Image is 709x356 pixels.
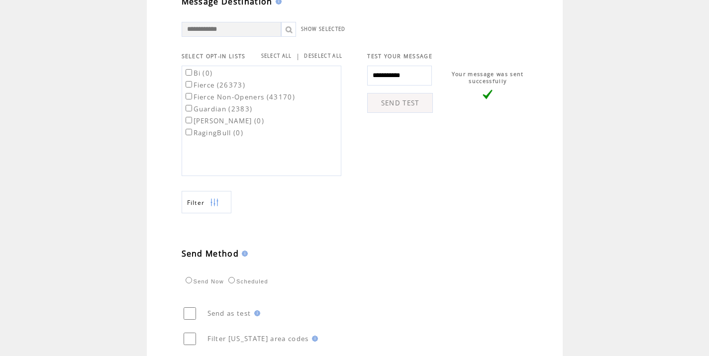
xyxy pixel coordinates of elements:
[296,52,300,61] span: |
[226,278,268,284] label: Scheduled
[210,191,219,214] img: filters.png
[251,310,260,316] img: help.gif
[367,93,433,113] a: SEND TEST
[184,128,244,137] label: RagingBull (0)
[304,53,342,59] a: DESELECT ALL
[186,81,192,88] input: Fierce (26373)
[182,53,246,60] span: SELECT OPT-IN LISTS
[452,71,524,85] span: Your message was sent successfully
[228,277,235,283] input: Scheduled
[483,89,493,99] img: vLarge.png
[187,198,205,207] span: Show filters
[367,53,432,60] span: TEST YOUR MESSAGE
[239,251,248,257] img: help.gif
[184,104,253,113] label: Guardian (2383)
[183,278,224,284] label: Send Now
[184,116,265,125] label: [PERSON_NAME] (0)
[182,191,231,213] a: Filter
[186,93,192,99] input: Fierce Non-Openers (43170)
[186,69,192,76] input: Bi (0)
[184,81,246,89] label: Fierce (26373)
[309,336,318,342] img: help.gif
[261,53,292,59] a: SELECT ALL
[186,277,192,283] input: Send Now
[186,129,192,135] input: RagingBull (0)
[184,92,296,101] label: Fierce Non-Openers (43170)
[207,334,309,343] span: Filter [US_STATE] area codes
[207,309,251,318] span: Send as test
[182,248,239,259] span: Send Method
[301,26,346,32] a: SHOW SELECTED
[184,69,213,78] label: Bi (0)
[186,117,192,123] input: [PERSON_NAME] (0)
[186,105,192,111] input: Guardian (2383)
